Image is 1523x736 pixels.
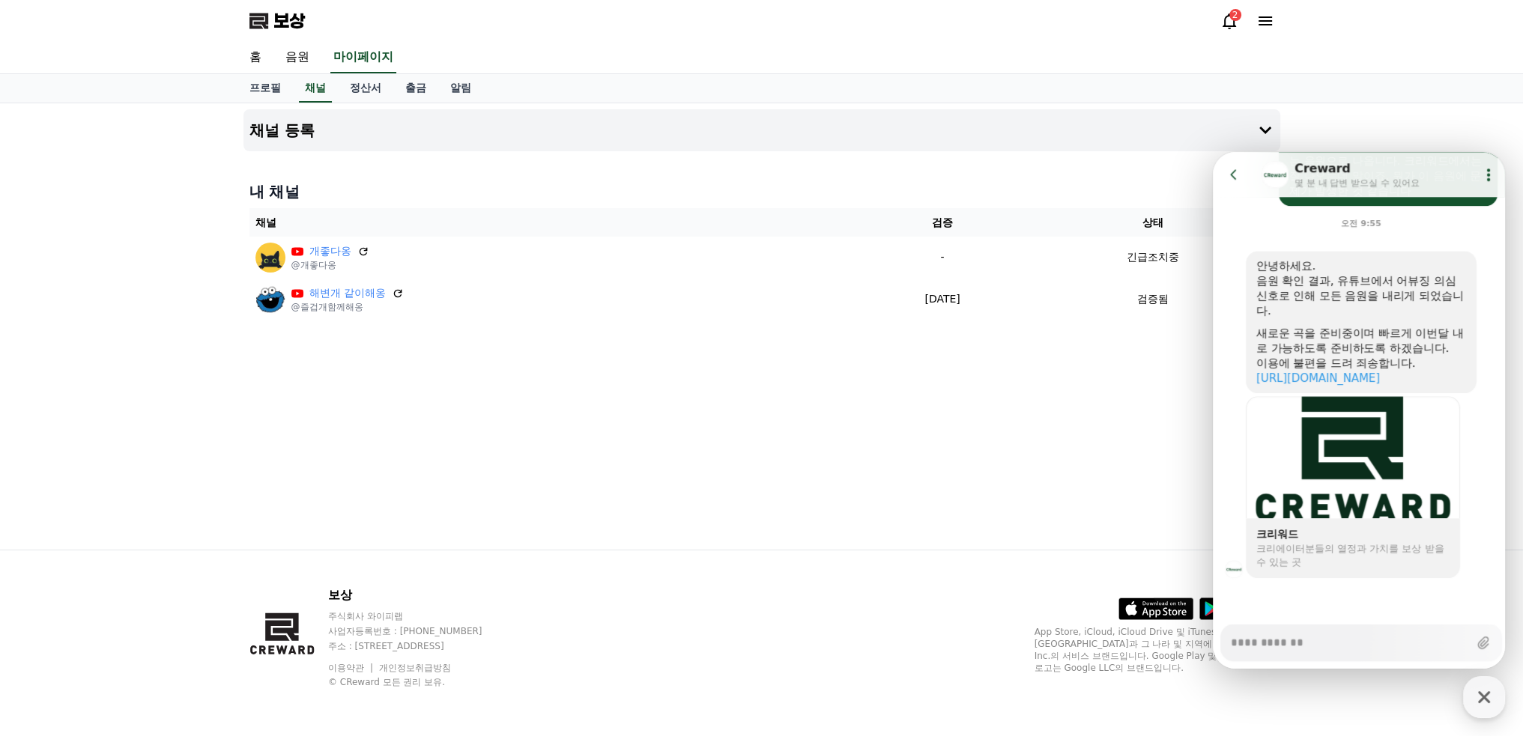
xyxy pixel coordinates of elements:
a: 채널 [299,74,332,103]
font: 마이페이지 [333,49,393,64]
font: 채널 등록 [249,121,315,139]
font: © CReward 모든 권리 보유. [328,677,445,687]
a: 보상 [249,9,305,33]
a: 2 [1220,12,1238,30]
font: 개좋다옹 [309,245,351,257]
font: [DATE] [924,293,960,305]
font: - [940,251,944,263]
font: 정산서 [350,82,381,94]
font: 사업자등록번호 : [PHONE_NUMBER] [328,626,482,636]
font: App Store, iCloud, iCloud Drive 및 iTunes Store는 [GEOGRAPHIC_DATA]과 그 나라 및 지역에 등록된 Apple Inc.의 서비스... [1035,627,1274,673]
font: 해변개 같이해옹 [309,287,386,299]
font: 프로필 [249,82,281,94]
font: 내 채널 [249,183,300,201]
font: 상태 [1142,216,1163,228]
a: 개인정보취급방침 [379,663,451,673]
font: 보상 [328,588,352,602]
a: 개좋다옹 [309,243,351,259]
font: @즐겁개함께해옹 [291,302,363,312]
font: 음원 [285,49,309,64]
img: 해변개 같이해옹 [255,285,285,314]
a: 정산서 [338,74,393,103]
a: 알림 [438,74,483,103]
font: @개좋다옹 [291,260,336,270]
img: 개좋다옹 [255,243,285,273]
font: 검증됨 [1137,293,1169,305]
font: 주식회사 와이피랩 [328,611,403,621]
font: 2 [1232,10,1238,20]
font: 이용약관 [328,663,364,673]
a: 이용약관 [328,663,375,673]
font: 주소 : [STREET_ADDRESS] [328,641,444,651]
font: 채널 [305,82,326,94]
font: 출금 [405,82,426,94]
font: 알림 [450,82,471,94]
a: 홈 [237,42,273,73]
font: 긴급조치중 [1127,251,1179,263]
font: 홈 [249,49,261,64]
font: 채널 [255,216,276,228]
font: 보상 [273,10,305,31]
font: 검증 [932,216,953,228]
button: 채널 등록 [243,109,1280,151]
a: 출금 [393,74,438,103]
a: 해변개 같이해옹 [309,285,386,301]
a: 프로필 [237,74,293,103]
a: 마이페이지 [330,42,396,73]
iframe: Channel chat [1213,152,1505,669]
a: 음원 [273,42,321,73]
